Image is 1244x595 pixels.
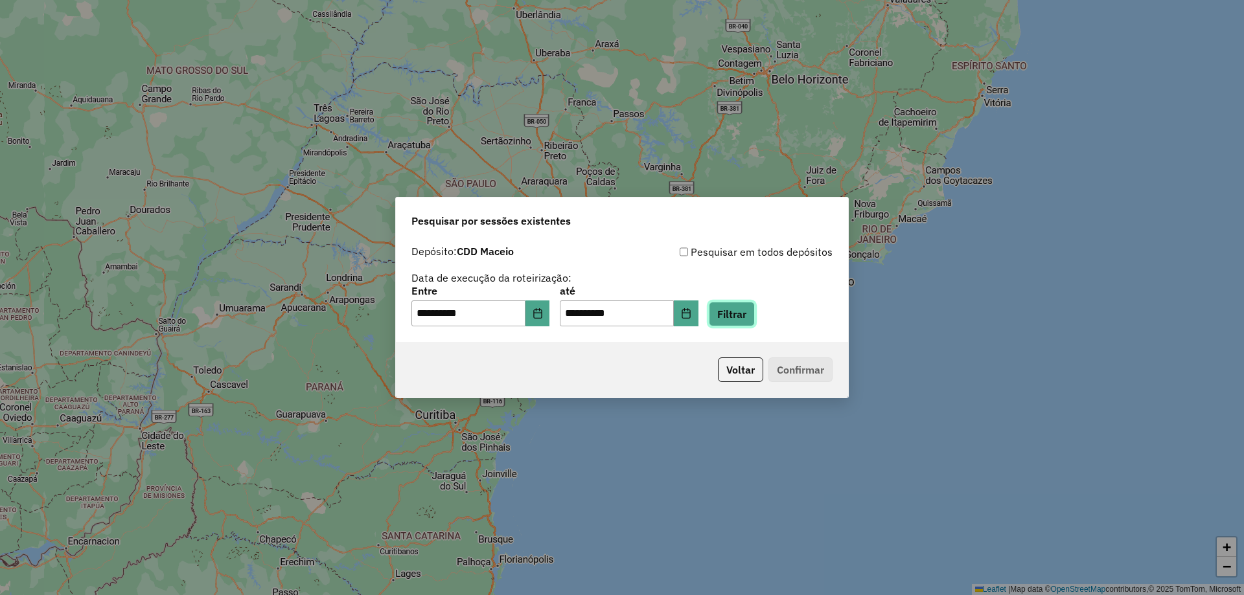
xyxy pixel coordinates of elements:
button: Choose Date [525,300,550,326]
label: Entre [411,283,549,298]
span: Pesquisar por sessões existentes [411,213,571,229]
label: Data de execução da roteirização: [411,270,571,286]
button: Choose Date [674,300,698,326]
label: Depósito: [411,243,514,259]
div: Pesquisar em todos depósitos [622,244,833,260]
button: Filtrar [709,302,755,326]
button: Voltar [718,357,763,382]
strong: CDD Maceio [457,245,514,258]
label: até [560,283,698,298]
